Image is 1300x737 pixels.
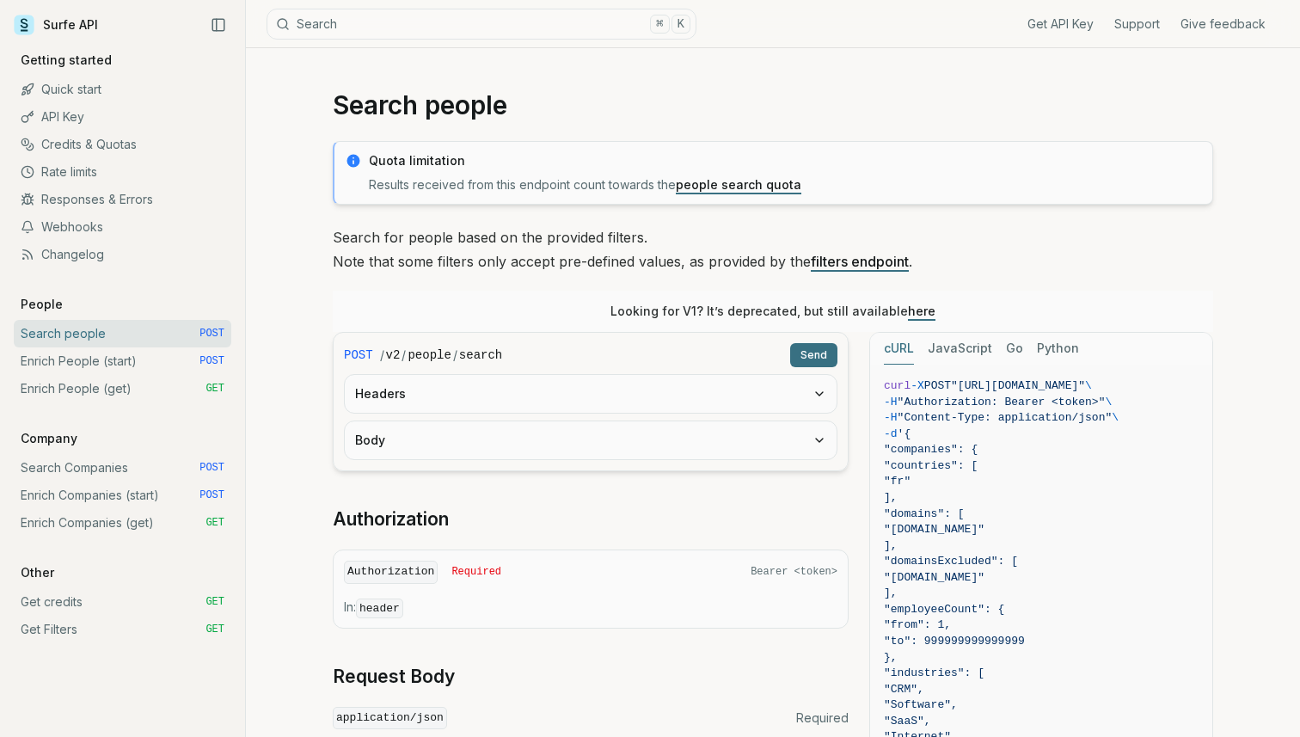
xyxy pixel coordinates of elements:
[884,333,914,365] button: cURL
[205,12,231,38] button: Collapse Sidebar
[14,103,231,131] a: API Key
[1114,15,1160,33] a: Support
[884,491,898,504] span: ],
[14,241,231,268] a: Changelog
[951,379,1085,392] span: "[URL][DOMAIN_NAME]"
[884,651,898,664] span: },
[14,186,231,213] a: Responses & Errors
[14,52,119,69] p: Getting started
[1105,396,1112,408] span: \
[928,333,992,365] button: JavaScript
[1180,15,1266,33] a: Give feedback
[14,76,231,103] a: Quick start
[884,587,898,599] span: ],
[14,347,231,375] a: Enrich People (start) POST
[884,618,951,631] span: "from": 1,
[205,382,224,396] span: GET
[884,411,898,424] span: -H
[884,698,958,711] span: "Software",
[402,347,406,364] span: /
[205,516,224,530] span: GET
[884,539,898,552] span: ],
[199,461,224,475] span: POST
[14,158,231,186] a: Rate limits
[344,347,373,364] span: POST
[333,89,1213,120] h1: Search people
[14,320,231,347] a: Search people POST
[14,12,98,38] a: Surfe API
[1085,379,1092,392] span: \
[898,396,1106,408] span: "Authorization: Bearer <token>"
[796,709,849,727] span: Required
[14,430,84,447] p: Company
[369,176,1202,193] p: Results received from this endpoint count towards the
[14,131,231,158] a: Credits & Quotas
[1027,15,1094,33] a: Get API Key
[380,347,384,364] span: /
[751,565,837,579] span: Bearer <token>
[14,213,231,241] a: Webhooks
[205,595,224,609] span: GET
[14,375,231,402] a: Enrich People (get) GET
[884,571,984,584] span: "[DOMAIN_NAME]"
[199,488,224,502] span: POST
[1112,411,1119,424] span: \
[14,564,61,581] p: Other
[267,9,696,40] button: Search⌘K
[333,225,1213,273] p: Search for people based on the provided filters. Note that some filters only accept pre-defined v...
[884,427,898,440] span: -d
[369,152,1202,169] p: Quota limitation
[199,354,224,368] span: POST
[884,475,911,488] span: "fr"
[451,565,501,579] span: Required
[345,421,837,459] button: Body
[884,635,1025,648] span: "to": 999999999999999
[884,507,965,520] span: "domains": [
[911,379,924,392] span: -X
[884,666,984,679] span: "industries": [
[14,482,231,509] a: Enrich Companies (start) POST
[14,588,231,616] a: Get credits GET
[924,379,951,392] span: POST
[610,303,935,320] p: Looking for V1? It’s deprecated, but still available
[386,347,401,364] code: v2
[345,375,837,413] button: Headers
[205,623,224,636] span: GET
[884,443,978,456] span: "companies": {
[790,343,837,367] button: Send
[1037,333,1079,365] button: Python
[671,15,690,34] kbd: K
[898,411,1113,424] span: "Content-Type: application/json"
[676,177,801,192] a: people search quota
[333,507,449,531] a: Authorization
[884,603,1004,616] span: "employeeCount": {
[811,253,909,270] a: filters endpoint
[356,599,403,618] code: header
[884,555,1018,568] span: "domainsExcluded": [
[14,454,231,482] a: Search Companies POST
[898,427,911,440] span: '{
[14,296,70,313] p: People
[344,561,438,584] code: Authorization
[14,509,231,537] a: Enrich Companies (get) GET
[650,15,669,34] kbd: ⌘
[14,616,231,643] a: Get Filters GET
[884,715,931,728] span: "SaaS",
[199,327,224,341] span: POST
[884,683,924,696] span: "CRM",
[884,379,911,392] span: curl
[453,347,457,364] span: /
[344,599,837,617] p: In:
[459,347,502,364] code: search
[333,665,455,689] a: Request Body
[408,347,451,364] code: people
[884,396,898,408] span: -H
[884,459,978,472] span: "countries": [
[1006,333,1023,365] button: Go
[333,707,447,730] code: application/json
[884,523,984,536] span: "[DOMAIN_NAME]"
[908,304,935,318] a: here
